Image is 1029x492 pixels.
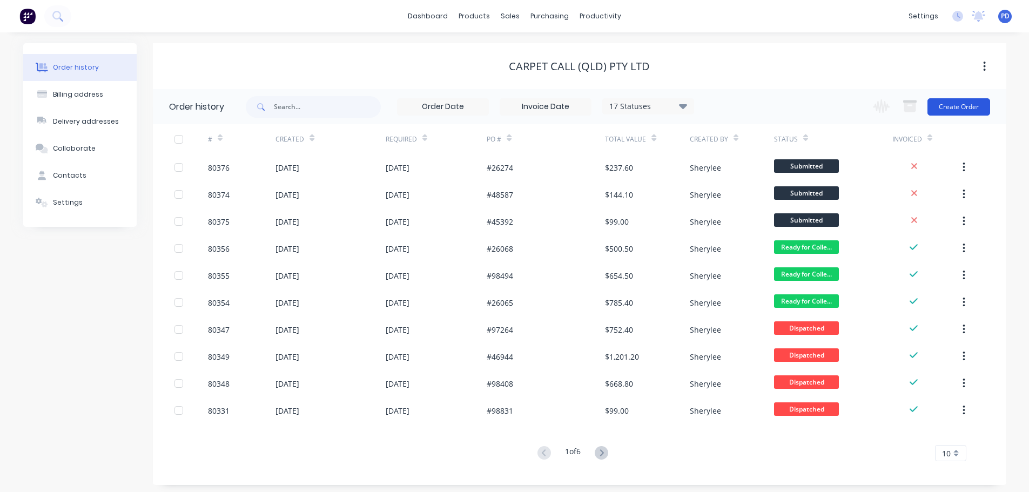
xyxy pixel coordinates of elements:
[605,124,689,154] div: Total Value
[208,378,230,389] div: 80348
[53,198,83,207] div: Settings
[690,124,774,154] div: Created By
[903,8,944,24] div: settings
[774,124,892,154] div: Status
[386,243,409,254] div: [DATE]
[487,162,513,173] div: #26274
[386,124,487,154] div: Required
[208,324,230,335] div: 80347
[495,8,525,24] div: sales
[774,402,839,416] span: Dispatched
[774,134,798,144] div: Status
[487,351,513,362] div: #46944
[565,446,581,461] div: 1 of 6
[605,162,633,173] div: $237.60
[927,98,990,116] button: Create Order
[690,216,721,227] div: Sherylee
[208,297,230,308] div: 80354
[402,8,453,24] a: dashboard
[275,162,299,173] div: [DATE]
[892,134,922,144] div: Invoiced
[774,375,839,389] span: Dispatched
[275,324,299,335] div: [DATE]
[19,8,36,24] img: Factory
[690,378,721,389] div: Sherylee
[774,267,839,281] span: Ready for Colle...
[275,351,299,362] div: [DATE]
[208,189,230,200] div: 80374
[690,297,721,308] div: Sherylee
[690,134,728,144] div: Created By
[386,351,409,362] div: [DATE]
[208,243,230,254] div: 80356
[208,124,275,154] div: #
[774,348,839,362] span: Dispatched
[23,54,137,81] button: Order history
[23,81,137,108] button: Billing address
[690,189,721,200] div: Sherylee
[500,99,591,115] input: Invoice Date
[23,108,137,135] button: Delivery addresses
[690,405,721,416] div: Sherylee
[386,189,409,200] div: [DATE]
[690,270,721,281] div: Sherylee
[208,134,212,144] div: #
[386,270,409,281] div: [DATE]
[208,216,230,227] div: 80375
[275,134,304,144] div: Created
[275,189,299,200] div: [DATE]
[605,378,633,389] div: $668.80
[487,124,605,154] div: PO #
[774,321,839,335] span: Dispatched
[275,270,299,281] div: [DATE]
[487,134,501,144] div: PO #
[275,297,299,308] div: [DATE]
[487,189,513,200] div: #48587
[398,99,488,115] input: Order Date
[23,189,137,216] button: Settings
[386,134,417,144] div: Required
[487,405,513,416] div: #98831
[690,351,721,362] div: Sherylee
[386,324,409,335] div: [DATE]
[774,213,839,227] span: Submitted
[275,124,385,154] div: Created
[690,243,721,254] div: Sherylee
[386,297,409,308] div: [DATE]
[603,100,694,112] div: 17 Statuses
[275,216,299,227] div: [DATE]
[208,351,230,362] div: 80349
[487,216,513,227] div: #45392
[487,270,513,281] div: #98494
[487,243,513,254] div: #26068
[774,186,839,200] span: Submitted
[53,63,99,72] div: Order history
[605,189,633,200] div: $144.10
[53,117,119,126] div: Delivery addresses
[275,405,299,416] div: [DATE]
[386,162,409,173] div: [DATE]
[487,297,513,308] div: #26065
[487,378,513,389] div: #98408
[605,297,633,308] div: $785.40
[169,100,224,113] div: Order history
[487,324,513,335] div: #97264
[386,405,409,416] div: [DATE]
[605,270,633,281] div: $654.50
[275,378,299,389] div: [DATE]
[453,8,495,24] div: products
[605,351,639,362] div: $1,201.20
[605,134,646,144] div: Total Value
[53,144,96,153] div: Collaborate
[525,8,574,24] div: purchasing
[275,243,299,254] div: [DATE]
[605,243,633,254] div: $500.50
[274,96,381,118] input: Search...
[1001,11,1010,21] span: PD
[774,240,839,254] span: Ready for Colle...
[574,8,627,24] div: productivity
[208,162,230,173] div: 80376
[774,294,839,308] span: Ready for Colle...
[892,124,960,154] div: Invoiced
[53,171,86,180] div: Contacts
